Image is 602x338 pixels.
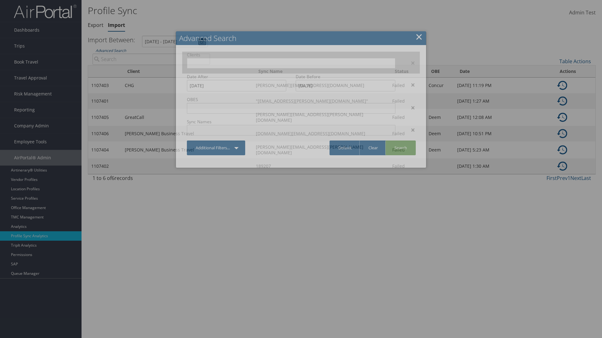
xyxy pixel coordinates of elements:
label: OBES [187,96,395,103]
a: Search [385,141,416,155]
label: Date After [187,74,286,80]
a: Additional Filters... [187,141,245,155]
label: Sync Names [187,119,395,125]
a: Close [415,30,423,43]
label: Date Before [296,74,395,80]
h2: Advanced Search [176,31,426,45]
a: Default [330,141,361,155]
div: × [400,104,420,111]
a: Clear [359,141,387,155]
div: × [400,81,420,89]
div: × [400,59,420,67]
div: × [400,126,420,134]
label: Clients [187,52,395,58]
